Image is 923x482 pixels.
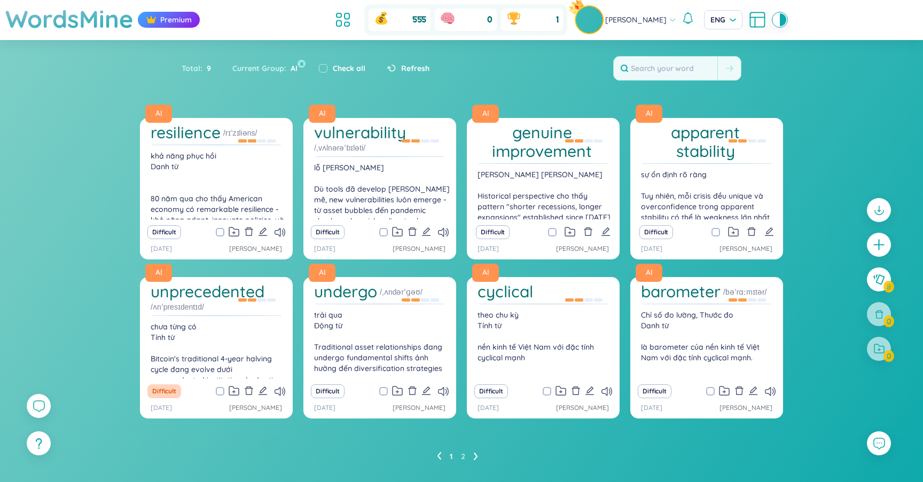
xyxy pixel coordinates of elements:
button: edit [421,384,431,399]
button: edit [601,225,611,240]
button: Difficult [147,225,181,239]
h1: /ʌnˈpresɪdentɪd/ [151,301,204,313]
div: khả năng phục hồi Danh từ 80 năm qua cho thấy American economy có remarkable resilience - khả nă... [145,151,287,219]
span: Refresh [401,62,429,74]
span: edit [421,386,431,396]
button: delete [583,225,593,240]
button: delete [244,384,254,399]
p: [DATE] [478,244,499,254]
button: delete [408,384,417,399]
p: [DATE] [314,244,335,254]
div: Chỉ số đo lường, Thước đo Danh từ là barometer của nền kinh tế Việt Nam với đặc tính cyclical mạnh. [636,310,778,378]
a: [PERSON_NAME] [393,244,445,254]
a: [PERSON_NAME] [229,244,282,254]
p: [DATE] [314,403,335,413]
span: edit [601,227,611,236]
button: Difficult [147,384,181,398]
h1: /rɪˈzɪliəns/ [223,127,257,138]
span: delete [583,227,593,236]
a: AI [471,267,500,278]
button: edit [748,384,758,399]
div: Current Group : [222,57,308,80]
p: [DATE] [641,403,662,413]
h1: /ˌʌndərˈɡəʊ/ [380,286,423,297]
a: [PERSON_NAME] [719,244,772,254]
span: 9 [202,62,211,74]
div: Total : [182,57,222,80]
h1: resilience [151,123,221,142]
p: [DATE] [478,403,499,413]
h1: cyclical [478,282,533,301]
a: [PERSON_NAME] [556,403,609,413]
img: crown icon [146,14,157,25]
button: delete [244,225,254,240]
li: Previous Page [437,448,441,465]
h1: undergo [314,282,377,301]
p: [DATE] [151,244,172,254]
a: AI [471,108,500,118]
a: [PERSON_NAME] [719,403,772,413]
button: edit [585,384,595,399]
span: delete [747,227,756,236]
li: 2 [461,448,465,465]
button: x [298,60,306,68]
div: sự ổn định rõ ràng Tuy nhiên, mỗi crisis đều unique và overconfidence trong apparent stability có... [636,169,778,219]
p: [DATE] [641,244,662,254]
div: trải qua Động từ Traditional asset relationships đang undergo fundamental shifts ảnh hưởng đến ... [309,310,451,378]
a: [PERSON_NAME] [393,403,445,413]
span: [PERSON_NAME] [605,14,667,26]
span: 1 [556,14,559,26]
button: Difficult [638,384,671,398]
button: delete [734,384,744,399]
span: edit [764,227,774,236]
a: AI [145,264,176,282]
a: AI [308,108,337,118]
button: Difficult [474,384,508,398]
span: edit [258,227,268,236]
span: delete [408,386,417,396]
p: [DATE] [151,403,172,413]
div: theo chu kỳ Tính từ nền kinh tế Việt Nam với đặc tính cyclical mạnh [472,310,614,378]
a: AI [635,267,663,278]
div: lỗ [PERSON_NAME] Dù tools đã develop [PERSON_NAME] mẽ, new vulnerabilities luôn emerge - từ asset... [309,162,451,219]
a: [PERSON_NAME] [556,244,609,254]
button: edit [258,225,268,240]
a: AI [145,105,176,123]
div: [PERSON_NAME] [PERSON_NAME] Historical perspective cho thấy pattern "shorter recessions, longer e... [472,169,614,219]
button: Difficult [311,384,345,398]
span: ENG [710,14,736,25]
button: Difficult [311,225,345,239]
a: AI [309,264,340,282]
img: avatar [576,6,603,33]
a: AI [144,108,173,118]
span: 555 [412,14,427,26]
button: delete [408,225,417,240]
div: chưa từng có Tính từ Bitcoin's traditional 4-year halving cycle đang evolve dưới unprecedented in... [145,321,287,378]
a: AI [635,108,663,118]
button: edit [421,225,431,240]
a: 1 [450,448,452,464]
span: plus [872,238,886,251]
button: edit [764,225,774,240]
span: edit [258,386,268,396]
button: Difficult [639,225,673,239]
a: AI [308,267,337,278]
span: edit [585,386,595,396]
span: edit [748,386,758,396]
h1: /ˌvʌlnərəˈbɪləti/ [314,142,365,154]
a: AI [636,105,667,123]
span: delete [571,386,581,396]
h1: genuine improvement [478,123,606,161]
a: avatarpro [576,6,605,33]
input: Search your word [614,57,717,80]
button: delete [747,225,756,240]
a: AI [309,105,340,123]
span: delete [408,227,417,236]
h1: /bəˈrɑːmɪtər/ [723,286,766,297]
a: AI [472,264,503,282]
div: Premium [138,12,200,28]
span: edit [421,227,431,236]
span: delete [244,386,254,396]
h1: unprecedented [151,282,264,301]
span: 0 [487,14,492,26]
